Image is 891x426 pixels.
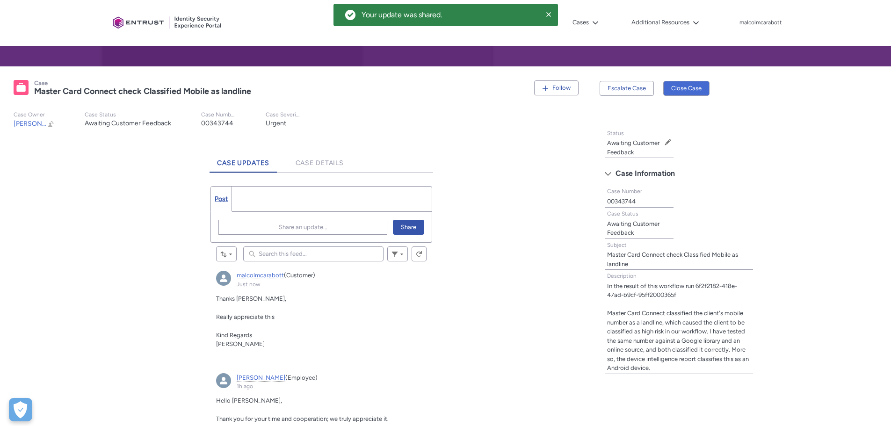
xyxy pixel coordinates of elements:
span: Subject [607,242,627,248]
span: (Customer) [284,272,315,279]
lightning-formatted-text: Awaiting Customer Feedback [607,139,659,156]
button: Open Preferences [9,398,32,421]
a: Just now [237,281,260,288]
p: Case Severity [266,111,300,118]
span: Share [401,220,416,234]
button: Escalate Case [600,81,654,96]
a: [PERSON_NAME] [237,374,285,382]
lightning-formatted-text: In the result of this workflow run 6f2f2182-418e-47ad-b9cf-95ff2000365f Master Card Connect class... [607,282,749,372]
span: Status [607,130,624,137]
lightning-formatted-text: Master Card Connect check Classified Mobile as landline [607,251,738,267]
p: Case Number [201,111,236,118]
button: Additional Resources [629,15,702,29]
span: Kind Regards [216,332,252,339]
span: Case Number [607,188,642,195]
div: Mayank [216,373,231,388]
button: Share an update... [218,220,387,235]
a: Case Updates [210,147,277,173]
button: Cases [570,15,601,29]
lightning-formatted-text: Urgent [266,119,286,127]
span: Thanks [PERSON_NAME], [216,295,286,302]
button: Case Information [600,166,758,181]
span: [PERSON_NAME] [216,340,265,347]
lightning-formatted-text: Awaiting Customer Feedback [85,119,171,127]
button: Edit Status [664,138,672,146]
a: 1h ago [237,383,253,390]
span: (Employee) [285,374,318,381]
span: [PERSON_NAME] [14,120,66,128]
lightning-formatted-text: 00343744 [201,119,233,127]
records-entity-label: Case [34,79,48,87]
a: Post [211,187,232,211]
lightning-formatted-text: Awaiting Customer Feedback [607,220,659,237]
img: malcolmcarabott [216,271,231,286]
span: Case Information [616,166,675,181]
span: Follow [552,84,571,91]
p: Case Owner [14,111,55,118]
span: Case Status [607,210,638,217]
span: Share an update... [279,220,327,234]
span: Case Details [296,159,344,167]
img: External User - Mayank (null) [216,373,231,388]
span: Really appreciate this [216,313,275,320]
p: Case Status [85,111,171,118]
lightning-formatted-text: 00343744 [607,198,636,205]
div: Cookie Preferences [9,398,32,421]
div: Chatter Publisher [210,186,432,243]
span: Thank you for your time and cooperation; we truly appreciate it. [216,415,389,422]
iframe: Qualified Messenger [724,209,891,426]
span: Description [607,273,637,279]
span: Post [215,195,228,203]
article: malcolmcarabott, Just now [210,265,432,362]
button: Share [393,220,424,235]
input: Search this feed... [243,246,384,261]
button: Refresh this feed [412,246,427,261]
a: malcolmcarabott [237,272,284,279]
button: User Profile malcolmcarabott [739,17,782,27]
button: Follow [534,80,579,95]
button: Change Owner [47,120,55,128]
span: Hello [PERSON_NAME], [216,397,282,404]
button: Close Case [663,81,710,96]
lightning-formatted-text: Master Card Connect check Classified Mobile as landline [34,86,251,96]
span: Case Updates [217,159,269,167]
a: Case Details [288,147,352,173]
span: Your update was shared. [362,10,442,19]
p: malcolmcarabott [739,20,782,26]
